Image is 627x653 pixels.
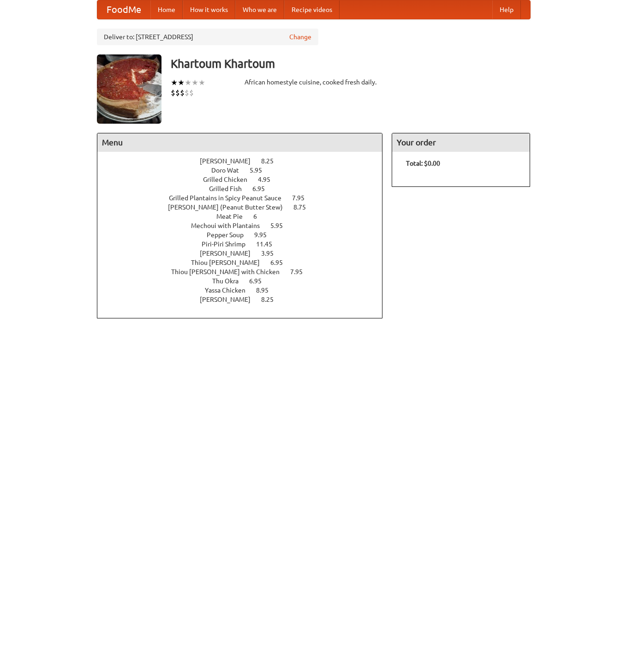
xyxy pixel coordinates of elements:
a: Change [289,32,311,42]
li: $ [180,88,185,98]
li: $ [175,88,180,98]
a: Thu Okra 6.95 [212,277,279,285]
span: Thiou [PERSON_NAME] with Chicken [171,268,289,276]
span: Piri-Piri Shrimp [202,240,255,248]
a: [PERSON_NAME] (Peanut Butter Stew) 8.75 [168,204,323,211]
a: Grilled Chicken 4.95 [203,176,287,183]
span: 11.45 [256,240,281,248]
a: Thiou [PERSON_NAME] with Chicken 7.95 [171,268,320,276]
li: $ [189,88,194,98]
span: Grilled Plantains in Spicy Peanut Sauce [169,194,291,202]
li: ★ [198,78,205,88]
a: Help [492,0,521,19]
b: Total: $0.00 [406,160,440,167]
span: [PERSON_NAME] [200,250,260,257]
a: [PERSON_NAME] 8.25 [200,157,291,165]
span: 6 [253,213,266,220]
span: Grilled Fish [209,185,251,192]
a: [PERSON_NAME] 8.25 [200,296,291,303]
li: $ [185,88,189,98]
span: [PERSON_NAME] (Peanut Butter Stew) [168,204,292,211]
li: ★ [171,78,178,88]
span: 7.95 [292,194,314,202]
span: 5.95 [250,167,271,174]
h4: Your order [392,133,530,152]
span: 8.25 [261,157,283,165]
a: Grilled Fish 6.95 [209,185,282,192]
span: 9.95 [254,231,276,239]
a: Meat Pie 6 [216,213,274,220]
span: 6.95 [252,185,274,192]
li: ★ [191,78,198,88]
span: 8.95 [256,287,278,294]
a: FoodMe [97,0,150,19]
span: Meat Pie [216,213,252,220]
li: $ [171,88,175,98]
span: 8.25 [261,296,283,303]
h4: Menu [97,133,382,152]
a: How it works [183,0,235,19]
div: Deliver to: [STREET_ADDRESS] [97,29,318,45]
span: 7.95 [290,268,312,276]
a: Piri-Piri Shrimp 11.45 [202,240,289,248]
span: 6.95 [270,259,292,266]
span: [PERSON_NAME] [200,296,260,303]
span: Thiou [PERSON_NAME] [191,259,269,266]
li: ★ [185,78,191,88]
span: 4.95 [258,176,280,183]
a: Grilled Plantains in Spicy Peanut Sauce 7.95 [169,194,322,202]
a: Yassa Chicken 8.95 [205,287,286,294]
span: Mechoui with Plantains [191,222,269,229]
a: [PERSON_NAME] 3.95 [200,250,291,257]
a: Who we are [235,0,284,19]
li: ★ [178,78,185,88]
a: Recipe videos [284,0,340,19]
span: Doro Wat [211,167,248,174]
span: Pepper Soup [207,231,253,239]
span: 6.95 [249,277,271,285]
h3: Khartoum Khartoum [171,54,531,73]
a: Mechoui with Plantains 5.95 [191,222,300,229]
a: Pepper Soup 9.95 [207,231,284,239]
span: 8.75 [293,204,315,211]
a: Doro Wat 5.95 [211,167,279,174]
span: Thu Okra [212,277,248,285]
span: 3.95 [261,250,283,257]
span: Grilled Chicken [203,176,257,183]
span: [PERSON_NAME] [200,157,260,165]
a: Thiou [PERSON_NAME] 6.95 [191,259,300,266]
span: Yassa Chicken [205,287,255,294]
div: African homestyle cuisine, cooked fresh daily. [245,78,383,87]
span: 5.95 [270,222,292,229]
a: Home [150,0,183,19]
img: angular.jpg [97,54,161,124]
